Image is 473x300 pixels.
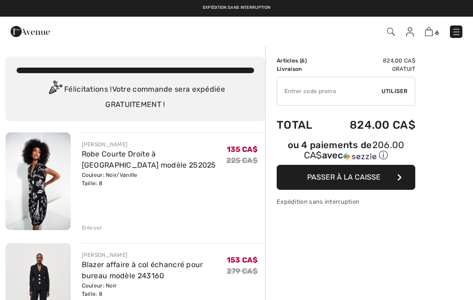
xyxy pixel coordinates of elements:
[304,139,405,161] span: 206.00 CA$
[435,29,439,36] span: 6
[326,109,415,141] td: 824.00 CA$
[406,27,414,37] img: Mes infos
[326,65,415,73] td: Gratuit
[227,256,258,264] span: 153 CA$
[82,251,227,259] div: [PERSON_NAME]
[307,173,381,181] span: Passer à la caisse
[425,26,439,37] a: 6
[82,260,203,280] a: Blazer affaire à col échancré pour bureau modèle 243160
[387,28,395,36] img: Recherche
[277,197,415,206] div: Expédition sans interruption
[11,26,50,35] a: 1ère Avenue
[277,56,326,65] td: Articles ( )
[277,141,415,165] div: ou 4 paiements de206.00 CA$avecSezzle Cliquez pour en savoir plus sur Sezzle
[277,109,326,141] td: Total
[301,57,305,64] span: 6
[82,281,227,298] div: Couleur: Noir Taille: 8
[382,87,407,95] span: Utiliser
[277,141,415,162] div: ou 4 paiements de avec
[227,145,258,154] span: 135 CA$
[326,56,415,65] td: 824.00 CA$
[17,81,254,110] div: Félicitations ! Votre commande sera expédiée GRATUITEMENT !
[277,77,382,105] input: Code promo
[277,65,326,73] td: Livraison
[82,171,226,187] div: Couleur: Noir/Vanille Taille: 8
[82,150,216,169] a: Robe Courte Droite à [GEOGRAPHIC_DATA] modèle 252025
[6,132,71,230] img: Robe Courte Droite à Cordon modèle 252025
[452,27,461,37] img: Menu
[226,156,258,165] s: 225 CA$
[343,152,376,161] img: Sezzle
[227,267,258,275] s: 279 CA$
[46,81,64,99] img: Congratulation2.svg
[82,140,226,149] div: [PERSON_NAME]
[82,224,103,232] div: Enlever
[11,22,50,41] img: 1ère Avenue
[277,165,415,190] button: Passer à la caisse
[425,27,433,36] img: Panier d'achat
